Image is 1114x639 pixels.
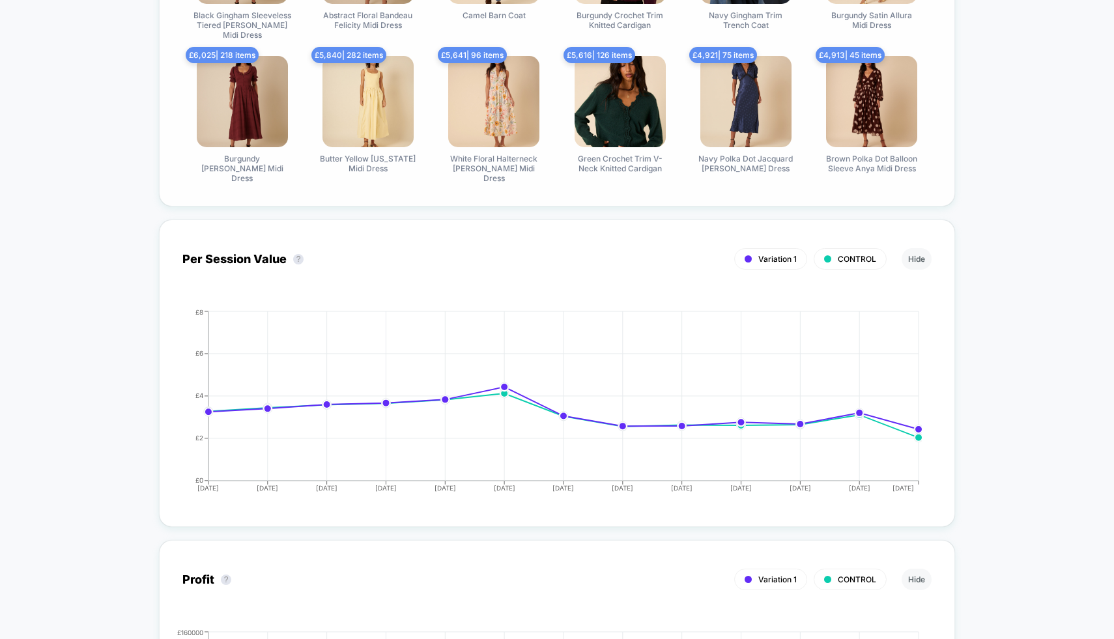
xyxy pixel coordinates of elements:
img: Green Crochet Trim V-Neck Knitted Cardigan [575,56,666,147]
tspan: [DATE] [435,484,456,492]
button: ? [293,254,304,264]
img: White Floral Halterneck Lilliana Midi Dress [448,56,539,147]
tspan: £0 [195,476,203,484]
span: CONTROL [838,254,876,264]
span: £ 5,840 | 282 items [311,47,386,63]
span: Burgundy Crochet Trim Knitted Cardigan [571,10,669,30]
span: Green Crochet Trim V-Neck Knitted Cardigan [571,154,669,173]
span: Variation 1 [758,254,797,264]
button: Hide [902,569,932,590]
img: Navy Polka Dot Jacquard Angela Midi Dress [700,56,792,147]
div: PER_SESSION_VALUE [169,308,919,504]
tspan: [DATE] [671,484,693,492]
span: £ 6,025 | 218 items [186,47,259,63]
tspan: [DATE] [730,484,752,492]
tspan: [DATE] [197,484,219,492]
span: Navy Polka Dot Jacquard [PERSON_NAME] Dress [697,154,795,173]
img: Butter Yellow Colorado Midi Dress [322,56,414,147]
span: Black Gingham Sleeveless Tiered [PERSON_NAME] Midi Dress [193,10,291,40]
span: Burgundy [PERSON_NAME] Midi Dress [193,154,291,183]
span: White Floral Halterneck [PERSON_NAME] Midi Dress [445,154,543,183]
tspan: £160000 [177,628,203,636]
span: CONTROL [838,575,876,584]
span: £ 5,616 | 126 items [564,47,635,63]
span: £ 4,921 | 75 items [689,47,757,63]
tspan: £8 [195,307,203,315]
tspan: [DATE] [612,484,633,492]
span: £ 4,913 | 45 items [816,47,885,63]
span: £ 5,641 | 96 items [438,47,507,63]
button: ? [221,575,231,585]
tspan: [DATE] [375,484,397,492]
tspan: £2 [195,434,203,442]
button: Hide [902,248,932,270]
tspan: [DATE] [553,484,575,492]
span: Abstract Floral Bandeau Felicity Midi Dress [319,10,417,30]
tspan: £6 [195,349,203,357]
tspan: [DATE] [849,484,870,492]
tspan: [DATE] [790,484,811,492]
span: Variation 1 [758,575,797,584]
img: Brown Polka Dot Balloon Sleeve Anya Midi Dress [826,56,917,147]
span: Camel Barn Coat [463,10,526,20]
tspan: £4 [195,391,203,399]
span: Brown Polka Dot Balloon Sleeve Anya Midi Dress [823,154,921,173]
tspan: [DATE] [494,484,515,492]
tspan: [DATE] [316,484,337,492]
tspan: [DATE] [893,484,915,492]
span: Butter Yellow [US_STATE] Midi Dress [319,154,417,173]
span: Navy Gingham Trim Trench Coat [697,10,795,30]
span: Burgundy Satin Allura Midi Dress [823,10,921,30]
tspan: [DATE] [257,484,278,492]
img: Burgundy Flossie Midi Dress [197,56,288,147]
